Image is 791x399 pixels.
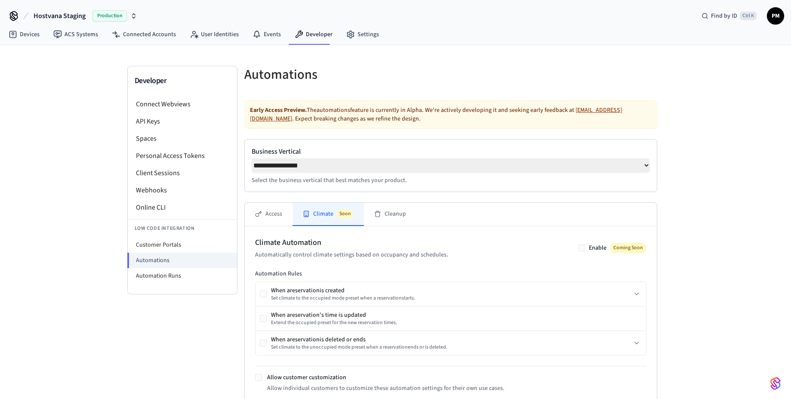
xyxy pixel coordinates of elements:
div: Find by IDCtrl K [695,8,763,24]
li: API Keys [128,113,237,130]
span: Hostvana Staging [34,11,86,21]
div: When a reservation is created [271,286,415,295]
li: Customer Portals [128,237,237,253]
div: When a reservation 's time is updated [271,311,397,319]
h2: Climate Automation [255,237,448,249]
li: Online CLI [128,199,237,216]
a: Connected Accounts [105,27,183,42]
li: Automation Runs [128,268,237,284]
p: Allow individual customers to customize these automation settings for their own use cases. [267,384,505,393]
a: [EMAIL_ADDRESS][DOMAIN_NAME] [250,106,622,123]
label: Enable [589,244,606,252]
img: SeamLogoGradient.69752ec5.svg [770,377,781,390]
span: PM [768,8,783,24]
p: Select the business vertical that best matches your product. [252,176,650,185]
button: Cleanup [364,203,416,226]
span: Coming Soon [610,243,646,253]
a: Developer [288,27,339,42]
li: Connect Webviews [128,96,237,113]
label: Business Vertical [252,146,650,157]
span: Find by ID [711,12,737,20]
li: Client Sessions [128,164,237,182]
a: Events [246,27,288,42]
h3: Developer [135,75,230,87]
strong: Early Access Preview. [250,106,307,114]
h5: Automations [244,66,446,84]
li: Personal Access Tokens [128,147,237,164]
a: User Identities [183,27,246,42]
span: Production [92,10,127,22]
li: Webhooks [128,182,237,199]
div: Set climate to the unoccupied mode preset when a reservation ends or is deleted. [271,344,447,351]
button: ClimateSoon [292,203,364,226]
a: Settings [339,27,386,42]
li: Low Code Integration [128,220,237,237]
p: Automatically control climate settings based on occupancy and schedules. [255,251,448,259]
label: Allow customer customization [267,373,346,382]
li: Spaces [128,130,237,147]
span: Ctrl K [740,12,757,20]
button: Access [245,203,292,226]
li: Automations [127,253,237,268]
div: When a reservation is deleted or ends [271,335,447,344]
a: Devices [2,27,46,42]
span: Soon [337,210,354,218]
a: ACS Systems [46,27,105,42]
button: PM [767,7,784,25]
div: Set climate to the occupied mode preset when a reservation starts. [271,295,415,302]
div: The automations feature is currently in Alpha. We're actively developing it and seeking early fee... [244,100,657,129]
div: Extend the occupied preset for the new reservation times. [271,319,397,326]
h3: Automation Rules [255,269,646,278]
